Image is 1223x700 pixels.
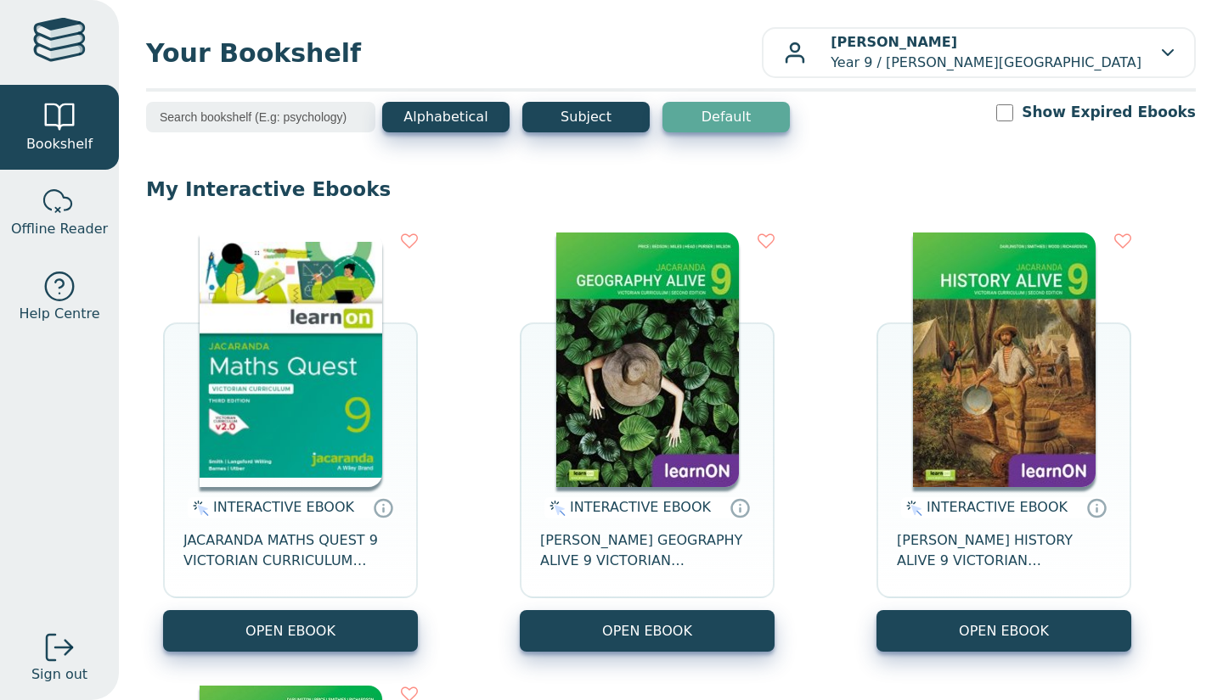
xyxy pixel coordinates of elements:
img: 79456b09-8091-e911-a97e-0272d098c78b.jpg [913,232,1096,487]
img: interactive.svg [544,498,566,518]
img: interactive.svg [188,498,209,518]
a: Interactive eBooks are accessed online via the publisher’s portal. They contain interactive resou... [373,497,393,518]
span: Bookshelf [26,134,93,154]
img: ba04e132-7f91-e911-a97e-0272d098c78b.jpg [556,232,739,487]
button: Alphabetical [382,102,510,132]
span: JACARANDA MATHS QUEST 9 VICTORIAN CURRICULUM LEARNON EBOOK 3E [183,530,397,571]
button: [PERSON_NAME]Year 9 / [PERSON_NAME][GEOGRAPHIC_DATA] [762,27,1196,78]
label: Show Expired Ebooks [1022,102,1196,123]
img: interactive.svg [901,498,922,518]
span: [PERSON_NAME] GEOGRAPHY ALIVE 9 VICTORIAN CURRICULUM LEARNON EBOOK 2E [540,530,754,571]
span: INTERACTIVE EBOOK [570,499,711,515]
button: Subject [522,102,650,132]
button: Default [662,102,790,132]
a: Interactive eBooks are accessed online via the publisher’s portal. They contain interactive resou... [730,497,750,518]
a: Interactive eBooks are accessed online via the publisher’s portal. They contain interactive resou... [1086,497,1107,518]
button: OPEN EBOOK [163,610,418,652]
b: [PERSON_NAME] [831,34,957,50]
img: d8ec4081-4f6c-4da7-a9b0-af0f6a6d5f93.jpg [200,232,382,487]
input: Search bookshelf (E.g: psychology) [146,102,375,132]
span: [PERSON_NAME] HISTORY ALIVE 9 VICTORIAN CURRICULUM LEARNON EBOOK 2E [897,530,1111,571]
span: Offline Reader [11,219,108,239]
button: OPEN EBOOK [876,610,1131,652]
p: Year 9 / [PERSON_NAME][GEOGRAPHIC_DATA] [831,32,1141,73]
span: Help Centre [19,304,99,324]
span: INTERACTIVE EBOOK [213,499,354,515]
p: My Interactive Ebooks [146,176,1196,202]
span: Your Bookshelf [146,34,762,72]
span: INTERACTIVE EBOOK [927,499,1068,515]
span: Sign out [31,664,87,685]
button: OPEN EBOOK [520,610,775,652]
